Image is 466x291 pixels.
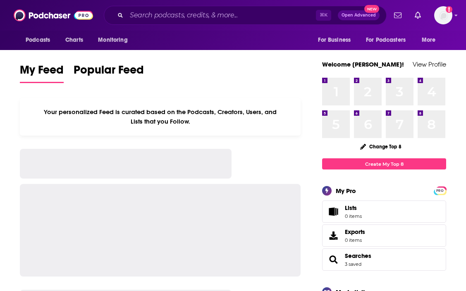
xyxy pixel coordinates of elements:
a: My Feed [20,63,64,83]
span: Podcasts [26,34,50,46]
a: Lists [322,200,446,223]
a: Popular Feed [74,63,144,83]
svg: Add a profile image [446,6,452,13]
span: Lists [345,204,362,212]
button: Change Top 8 [355,141,406,152]
span: PRO [435,188,445,194]
img: User Profile [434,6,452,24]
div: My Pro [336,187,356,195]
input: Search podcasts, credits, & more... [127,9,316,22]
a: Exports [322,224,446,247]
button: open menu [312,32,361,48]
span: ⌘ K [316,10,331,21]
a: View Profile [413,60,446,68]
span: Lists [325,206,342,217]
a: 3 saved [345,261,361,267]
img: Podchaser - Follow, Share and Rate Podcasts [14,7,93,23]
span: Exports [325,230,342,241]
a: Searches [345,252,371,260]
a: Create My Top 8 [322,158,446,169]
a: Searches [325,254,342,265]
span: Monitoring [98,34,127,46]
a: Show notifications dropdown [411,8,424,22]
a: Charts [60,32,88,48]
span: For Podcasters [366,34,406,46]
button: open menu [416,32,446,48]
span: Exports [345,228,365,236]
span: More [422,34,436,46]
a: Welcome [PERSON_NAME]! [322,60,404,68]
span: For Business [318,34,351,46]
div: Your personalized Feed is curated based on the Podcasts, Creators, Users, and Lists that you Follow. [20,98,301,136]
a: PRO [435,187,445,193]
button: Open AdvancedNew [338,10,380,20]
span: 0 items [345,237,365,243]
a: Show notifications dropdown [391,8,405,22]
span: Searches [322,248,446,271]
button: open menu [361,32,418,48]
span: Logged in as mgalandak [434,6,452,24]
span: My Feed [20,63,64,82]
div: Search podcasts, credits, & more... [104,6,387,25]
span: Lists [345,204,357,212]
button: Show profile menu [434,6,452,24]
button: open menu [92,32,138,48]
span: Charts [65,34,83,46]
span: 0 items [345,213,362,219]
span: Open Advanced [342,13,376,17]
span: Popular Feed [74,63,144,82]
span: New [364,5,379,13]
button: open menu [20,32,61,48]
